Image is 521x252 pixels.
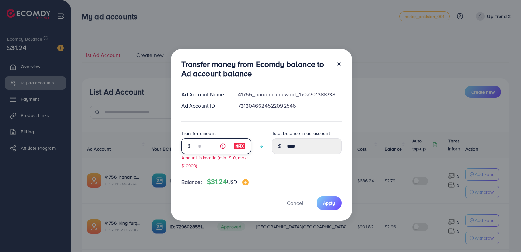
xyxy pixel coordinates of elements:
label: Transfer amount [181,130,216,137]
span: Balance: [181,178,202,186]
button: Apply [317,196,342,210]
h3: Transfer money from Ecomdy balance to Ad account balance [181,59,331,78]
span: Apply [323,200,335,206]
span: USD [227,178,237,185]
label: Total balance in ad account [272,130,330,137]
img: image [242,179,249,185]
div: Ad Account Name [176,91,233,98]
div: Ad Account ID [176,102,233,110]
iframe: Chat [493,223,516,247]
div: 41756_hanan ch new ad_1702701388738 [233,91,346,98]
small: Amount is invalid (min: $10, max: $10000) [181,155,248,168]
img: image [234,142,246,150]
div: 7313046624522092546 [233,102,346,110]
span: Cancel [287,200,303,207]
button: Cancel [279,196,311,210]
h4: $31.24 [207,178,249,186]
